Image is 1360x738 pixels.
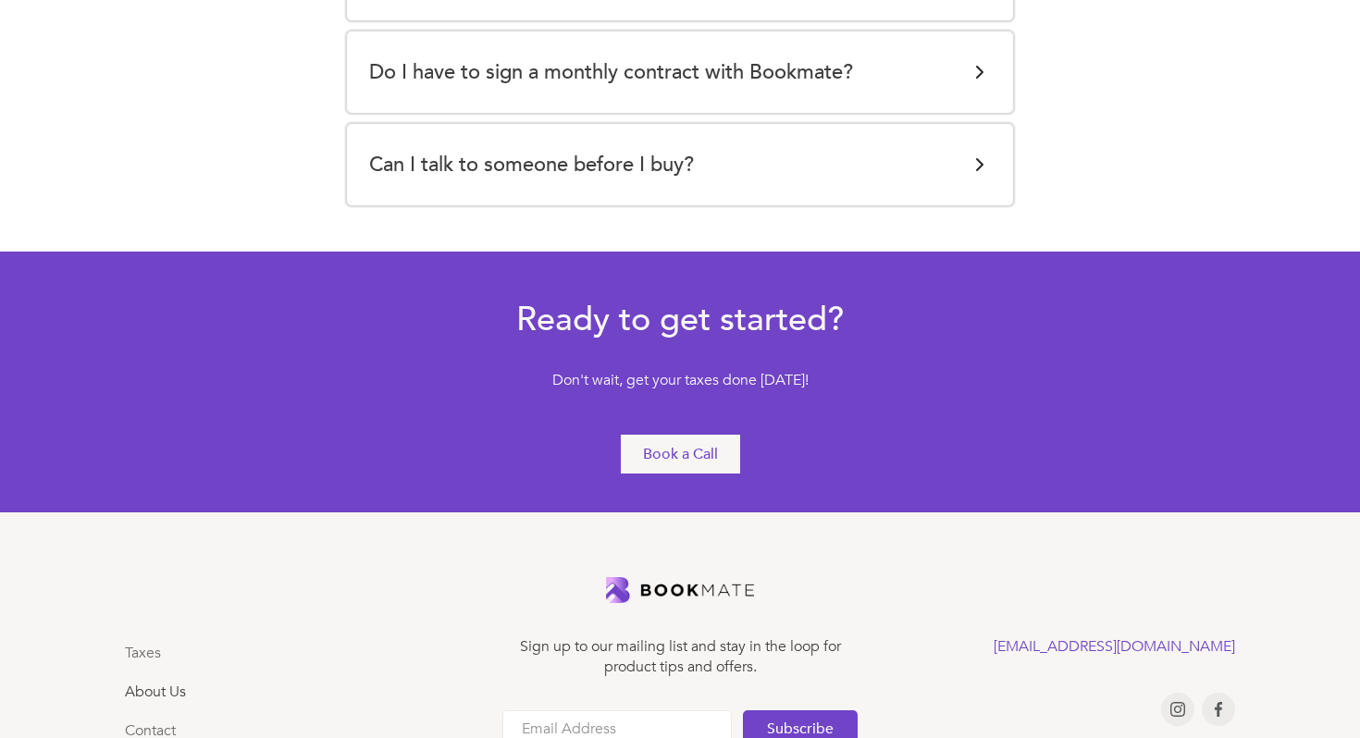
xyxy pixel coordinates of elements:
a: Taxes [125,643,161,663]
a: Book a Call [619,433,742,475]
h5: Can I talk to someone before I buy? [369,146,694,183]
div: Don't wait, get your taxes done [DATE]! [446,370,914,400]
div: Book a Call [643,444,718,464]
a: About Us [125,682,186,702]
a: [EMAIL_ADDRESS][DOMAIN_NAME] [994,636,1235,657]
h3: Ready to get started? [446,298,914,342]
div: Sign up to our mailing list and stay in the loop for product tips and offers. [502,636,858,677]
h5: Do I have to sign a monthly contract with Bookmate? [369,54,853,91]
